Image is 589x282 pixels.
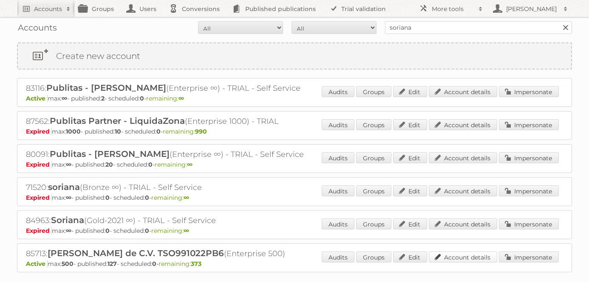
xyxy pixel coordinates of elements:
[393,119,427,130] a: Edit
[34,5,62,13] h2: Accounts
[356,86,391,97] a: Groups
[140,95,144,102] strong: 0
[322,218,354,229] a: Audits
[26,227,563,235] p: max: - published: - scheduled: -
[26,149,323,160] h2: 80091: (Enterprise ∞) - TRIAL - Self Service
[66,128,81,135] strong: 1000
[26,95,563,102] p: max: - published: - scheduled: -
[156,128,161,135] strong: 0
[499,185,559,196] a: Impersonate
[145,227,149,235] strong: 0
[26,116,323,127] h2: 87562: (Enterprise 1000) - TRIAL
[105,161,113,168] strong: 20
[26,161,52,168] span: Expired
[26,194,563,201] p: max: - published: - scheduled: -
[163,128,207,135] span: remaining:
[62,260,74,268] strong: 500
[429,86,497,97] a: Account details
[105,194,110,201] strong: 0
[499,119,559,130] a: Impersonate
[62,95,67,102] strong: ∞
[105,227,110,235] strong: 0
[50,149,170,159] span: Publitas - [PERSON_NAME]
[504,5,559,13] h2: [PERSON_NAME]
[115,128,121,135] strong: 10
[429,218,497,229] a: Account details
[152,260,156,268] strong: 0
[393,185,427,196] a: Edit
[429,119,497,130] a: Account details
[322,152,354,163] a: Audits
[148,161,153,168] strong: 0
[26,248,323,259] h2: 85713: (Enterprise 500)
[48,182,80,192] span: soriana
[178,95,184,102] strong: ∞
[322,86,354,97] a: Audits
[322,185,354,196] a: Audits
[146,95,184,102] span: remaining:
[393,152,427,163] a: Edit
[499,251,559,262] a: Impersonate
[46,83,166,93] span: Publitas - [PERSON_NAME]
[429,185,497,196] a: Account details
[322,119,354,130] a: Audits
[66,161,71,168] strong: ∞
[48,248,224,258] span: [PERSON_NAME] de C.V. TSO991022PB6
[50,116,185,126] span: Publitas Partner - LiquidaZona
[26,128,52,135] span: Expired
[184,194,189,201] strong: ∞
[26,260,48,268] span: Active
[108,260,117,268] strong: 127
[187,161,193,168] strong: ∞
[393,218,427,229] a: Edit
[191,260,201,268] strong: 373
[26,194,52,201] span: Expired
[499,86,559,97] a: Impersonate
[26,95,48,102] span: Active
[26,83,323,94] h2: 83116: (Enterprise ∞) - TRIAL - Self Service
[356,119,391,130] a: Groups
[66,194,71,201] strong: ∞
[184,227,189,235] strong: ∞
[429,251,497,262] a: Account details
[356,218,391,229] a: Groups
[393,251,427,262] a: Edit
[151,194,189,201] span: remaining:
[26,128,563,135] p: max: - published: - scheduled: -
[499,152,559,163] a: Impersonate
[26,260,563,268] p: max: - published: - scheduled: -
[356,251,391,262] a: Groups
[356,185,391,196] a: Groups
[26,227,52,235] span: Expired
[26,161,563,168] p: max: - published: - scheduled: -
[195,128,207,135] strong: 990
[26,215,323,226] h2: 84963: (Gold-2021 ∞) - TRIAL - Self Service
[432,5,474,13] h2: More tools
[51,215,84,225] span: Soriana
[66,227,71,235] strong: ∞
[151,227,189,235] span: remaining:
[393,86,427,97] a: Edit
[145,194,149,201] strong: 0
[499,218,559,229] a: Impersonate
[159,260,201,268] span: remaining:
[26,182,323,193] h2: 71520: (Bronze ∞) - TRIAL - Self Service
[322,251,354,262] a: Audits
[429,152,497,163] a: Account details
[101,95,105,102] strong: 2
[356,152,391,163] a: Groups
[18,43,571,69] a: Create new account
[155,161,193,168] span: remaining:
